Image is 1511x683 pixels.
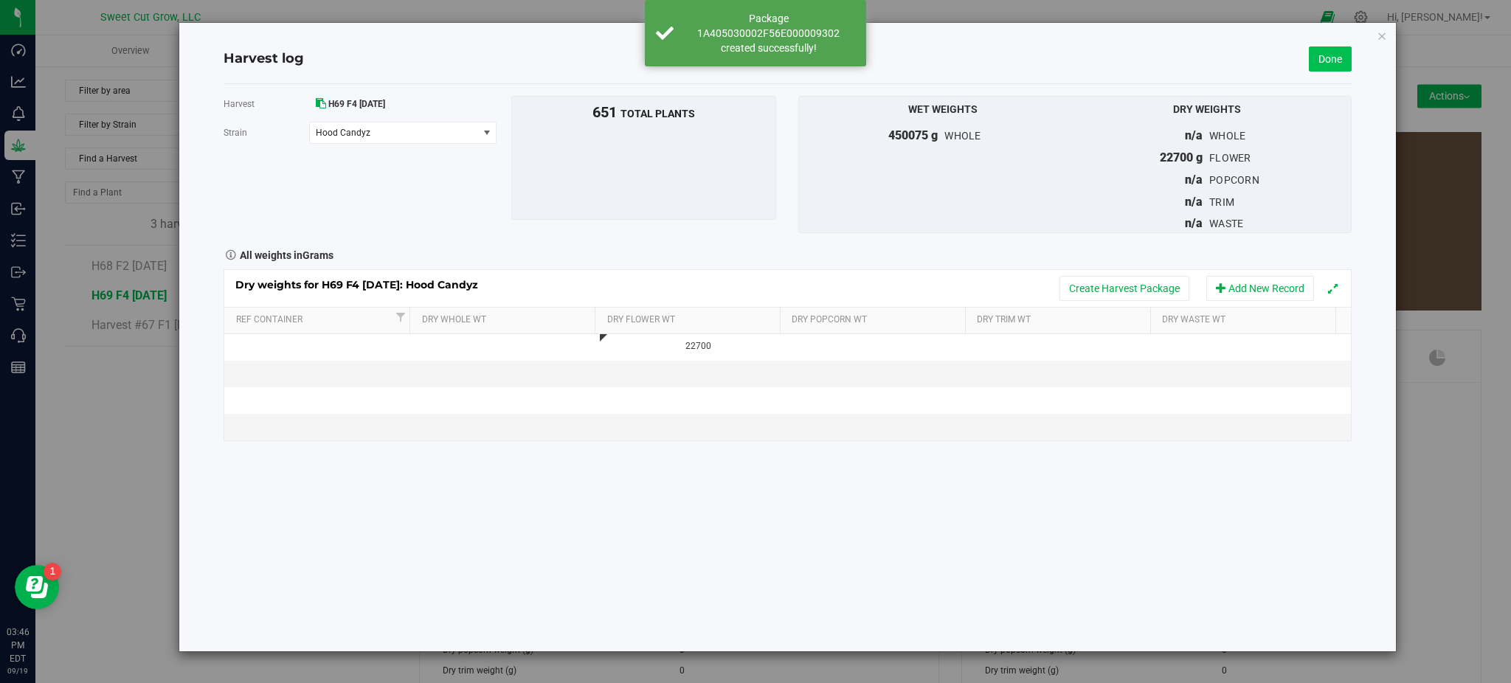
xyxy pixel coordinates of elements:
button: Add New Record [1206,276,1314,301]
div: Please record waste in the action menu. [1173,416,1349,438]
a: Done [1309,46,1352,72]
span: n/a [1185,173,1203,187]
a: Ref Container [236,314,392,326]
span: Grams [302,249,333,261]
span: whole [944,130,981,142]
span: waste [1209,218,1243,229]
span: Dry weights for H69 F4 [DATE]: Hood Candyz [235,278,493,291]
a: Dry Popcorn Wt [792,314,959,326]
span: total plants [620,108,695,119]
span: n/a [1185,128,1203,142]
span: select [477,122,496,143]
button: Create Harvest Package [1059,276,1189,301]
span: popcorn [1209,174,1259,186]
div: Please record waste in the action menu. [1173,336,1349,358]
span: Dry Weights [1173,103,1241,115]
a: Dry Whole Wt [422,314,589,326]
span: whole [1209,130,1245,142]
div: Please record waste in the action menu. [1173,362,1349,384]
button: Expand [1322,277,1344,299]
h4: Harvest log [224,49,304,69]
span: n/a [1185,195,1203,209]
span: Strain [224,128,247,138]
span: Hood Candyz [316,128,466,138]
iframe: Resource center unread badge [44,563,61,580]
div: Package 1A405030002F56E000009302 created successfully! [682,11,855,55]
span: trim [1209,196,1234,208]
strong: All weights in [240,244,333,263]
span: Wet Weights [908,103,978,115]
a: Dry Trim Wt [977,314,1144,326]
span: Harvest [224,99,255,109]
span: n/a [1185,216,1203,230]
a: Dry Flower Wt [607,314,775,326]
div: 22700 [610,339,786,353]
iframe: Resource center [15,565,59,609]
span: 651 [592,103,617,121]
span: 22700 g [1160,150,1203,164]
a: Filter [392,308,409,326]
span: H69 F4 [DATE] [328,99,385,109]
a: Dry Waste Wt [1162,314,1330,326]
span: flower [1209,152,1251,164]
span: 450075 g [888,128,938,142]
div: Please record waste in the action menu. [1173,389,1349,411]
